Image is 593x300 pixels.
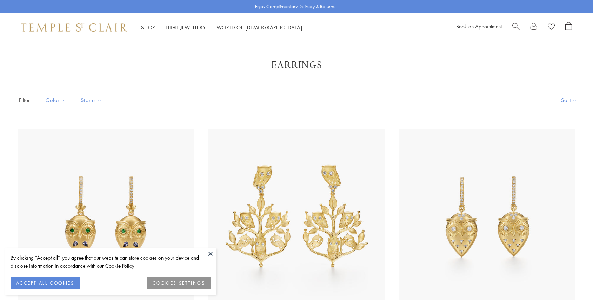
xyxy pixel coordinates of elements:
a: Open Shopping Bag [565,22,572,33]
button: Show sort by [545,89,593,111]
button: Stone [75,92,107,108]
a: World of [DEMOGRAPHIC_DATA]World of [DEMOGRAPHIC_DATA] [216,24,302,31]
nav: Main navigation [141,23,302,32]
button: Color [40,92,72,108]
button: ACCEPT ALL COOKIES [11,277,80,289]
div: By clicking “Accept all”, you agree that our website can store cookies on your device and disclos... [11,254,211,270]
a: ShopShop [141,24,155,31]
a: Search [512,22,520,33]
img: Temple St. Clair [21,23,127,32]
span: Color [42,96,72,105]
a: High JewelleryHigh Jewellery [166,24,206,31]
span: Stone [77,96,107,105]
h1: Earrings [28,59,565,72]
a: Book an Appointment [456,23,502,30]
a: View Wishlist [548,22,555,33]
button: COOKIES SETTINGS [147,277,211,289]
p: Enjoy Complimentary Delivery & Returns [255,3,335,10]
